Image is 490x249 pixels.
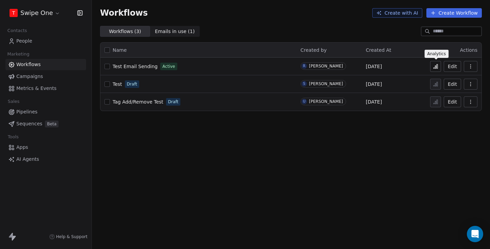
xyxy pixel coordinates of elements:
[5,35,86,47] a: People
[309,81,343,86] div: [PERSON_NAME]
[113,64,158,69] span: Test Email Sending
[16,120,42,127] span: Sequences
[427,51,446,57] p: Analytics
[467,226,483,242] div: Open Intercom Messenger
[5,83,86,94] a: Metrics & Events
[16,144,28,151] span: Apps
[426,8,482,18] button: Create Workflow
[5,71,86,82] a: Campaigns
[303,63,306,69] div: R
[5,142,86,153] a: Apps
[113,99,163,105] span: Tag Add/Remove Test
[16,108,37,115] span: Pipelines
[20,9,53,17] span: Swipe One
[16,85,56,92] span: Metrics & Events
[56,234,87,239] span: Help & Support
[100,8,148,18] span: Workflows
[309,99,343,104] div: [PERSON_NAME]
[12,10,15,16] span: T
[49,234,87,239] a: Help & Support
[366,81,382,88] span: [DATE]
[113,98,163,105] a: Tag Add/Remove Test
[16,73,43,80] span: Campaigns
[113,63,158,70] a: Test Email Sending
[5,59,86,70] a: Workflows
[113,47,127,54] span: Name
[300,47,327,53] span: Created by
[444,79,461,90] button: Edit
[168,99,178,105] span: Draft
[45,121,59,127] span: Beta
[372,8,422,18] button: Create with AI
[127,81,137,87] span: Draft
[444,96,461,107] button: Edit
[366,47,391,53] span: Created At
[5,118,86,129] a: SequencesBeta
[4,49,32,59] span: Marketing
[5,132,21,142] span: Tools
[303,81,305,87] div: S
[162,63,175,69] span: Active
[5,106,86,118] a: Pipelines
[366,63,382,70] span: [DATE]
[155,28,195,35] span: Emails in use ( 1 )
[8,7,62,19] button: TSwipe One
[444,61,461,72] button: Edit
[460,47,477,53] span: Actions
[366,98,382,105] span: [DATE]
[16,37,32,45] span: People
[16,61,41,68] span: Workflows
[5,154,86,165] a: AI Agents
[113,81,122,88] a: Test
[5,96,22,107] span: Sales
[16,156,39,163] span: AI Agents
[303,99,305,104] div: U
[4,26,30,36] span: Contacts
[309,64,343,68] div: [PERSON_NAME]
